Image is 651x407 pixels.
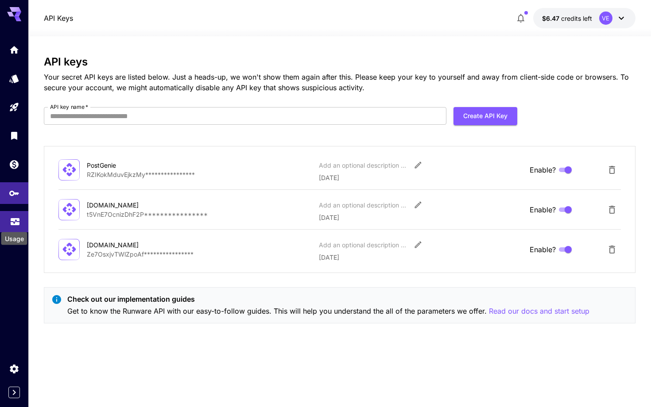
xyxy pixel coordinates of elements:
p: Get to know the Runware API with our easy-to-follow guides. This will help you understand the all... [67,306,589,317]
p: Your secret API keys are listed below. Just a heads-up, we won't show them again after this. Plea... [44,72,635,93]
div: Wallet [9,159,19,170]
div: Add an optional description or comment [319,200,407,210]
div: Usage [10,213,20,224]
span: Enable? [530,165,556,175]
div: Settings [9,363,19,374]
p: [DATE] [319,213,523,222]
div: PostGenie [87,161,175,170]
div: Home [9,42,19,53]
button: Edit [410,197,426,213]
button: Delete API Key [603,201,621,219]
p: [DATE] [319,173,523,182]
div: Models [9,70,19,81]
span: Enable? [530,244,556,255]
div: Library [9,127,19,138]
div: Add an optional description or comment [319,240,407,250]
button: Edit [410,157,426,173]
div: Add an optional description or comment [319,161,407,170]
h3: API keys [44,56,635,68]
button: Create API Key [453,107,517,125]
button: Edit [410,237,426,253]
div: VE [599,12,612,25]
button: Expand sidebar [8,387,20,398]
div: API Keys [9,185,19,196]
label: API key name [50,103,88,111]
div: [DOMAIN_NAME] [87,200,175,210]
nav: breadcrumb [44,13,73,23]
p: Check out our implementation guides [67,294,589,304]
span: credits left [561,15,592,22]
span: Enable? [530,204,556,215]
a: API Keys [44,13,73,23]
div: Usage [1,232,27,245]
button: Delete API Key [603,241,621,258]
p: [DATE] [319,253,523,262]
button: Delete API Key [603,161,621,179]
button: Read our docs and start setup [489,306,589,317]
span: $6.47 [542,15,561,22]
button: $6.47357VE [533,8,635,28]
div: $6.47357 [542,14,592,23]
div: Playground [9,99,19,110]
div: [DOMAIN_NAME] [87,240,175,250]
